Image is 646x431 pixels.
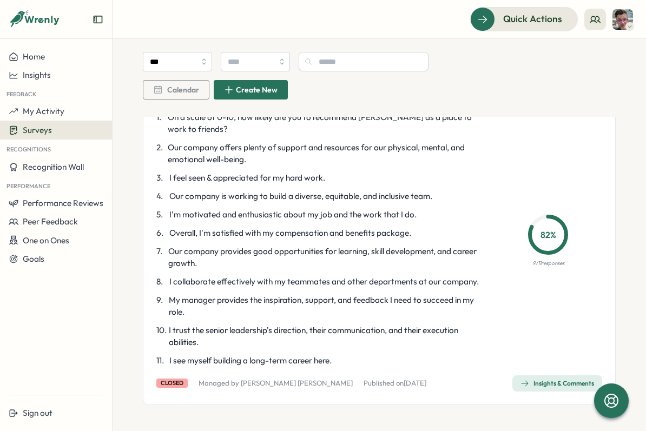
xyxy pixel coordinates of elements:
span: 5 . [156,209,167,221]
span: My manager provides the inspiration, support, and feedback I need to succeed in my role. [169,294,481,318]
span: I trust the senior leadership's direction, their communication, and their execution abilities. [169,324,481,348]
span: I'm motivated and enthusiastic about my job and the work that I do. [169,209,417,221]
p: Published on [364,379,426,388]
span: I feel seen & appreciated for my hard work. [169,172,325,184]
div: closed [156,379,188,388]
span: Our company provides good opportunities for learning, skill development, and career growth. [168,246,481,269]
span: Create New [236,86,278,94]
span: 3 . [156,172,167,184]
span: 6 . [156,227,167,239]
a: [PERSON_NAME] [PERSON_NAME] [241,379,353,387]
span: Recognition Wall [23,162,84,172]
span: I see myself building a long-term career here. [169,355,332,367]
span: 7 . [156,246,166,269]
span: 2 . [156,142,166,165]
span: Calendar [167,86,199,94]
span: Overall, I'm satisfied with my compensation and benefits package. [169,227,411,239]
button: Create New [214,80,288,100]
span: 9 . [156,294,167,318]
span: 11 . [156,355,167,367]
span: Our company offers plenty of support and resources for our physical, mental, and emotional well-b... [168,142,481,165]
img: Chris Forlano [612,9,633,30]
span: 10 . [156,324,167,348]
p: 82 % [531,228,565,242]
button: Insights & Comments [512,375,602,392]
div: Insights & Comments [520,379,594,388]
span: Goals [23,254,44,264]
span: 8 . [156,276,167,288]
span: Peer Feedback [23,216,78,227]
span: One on Ones [23,235,69,246]
span: [DATE] [404,379,426,387]
span: My Activity [23,106,64,116]
span: Insights [23,70,51,80]
span: 4 . [156,190,167,202]
span: Our company is working to build a diverse, equitable, and inclusive team. [169,190,432,202]
span: Performance Reviews [23,198,103,208]
span: Sign out [23,408,52,418]
p: 9 / 11 responses [532,259,564,268]
p: Managed by [199,379,353,388]
button: Quick Actions [470,7,578,31]
span: I collaborate effectively with my teammates and other departments at our company. [169,276,479,288]
span: On a scale of 0-10, how likely are you to recommend [PERSON_NAME] as a place to work to friends? [168,111,481,135]
span: Surveys [23,125,52,135]
span: Quick Actions [503,12,562,26]
span: Home [23,51,45,62]
button: Expand sidebar [93,14,103,25]
span: 1 . [156,111,166,135]
button: Calendar [143,80,209,100]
